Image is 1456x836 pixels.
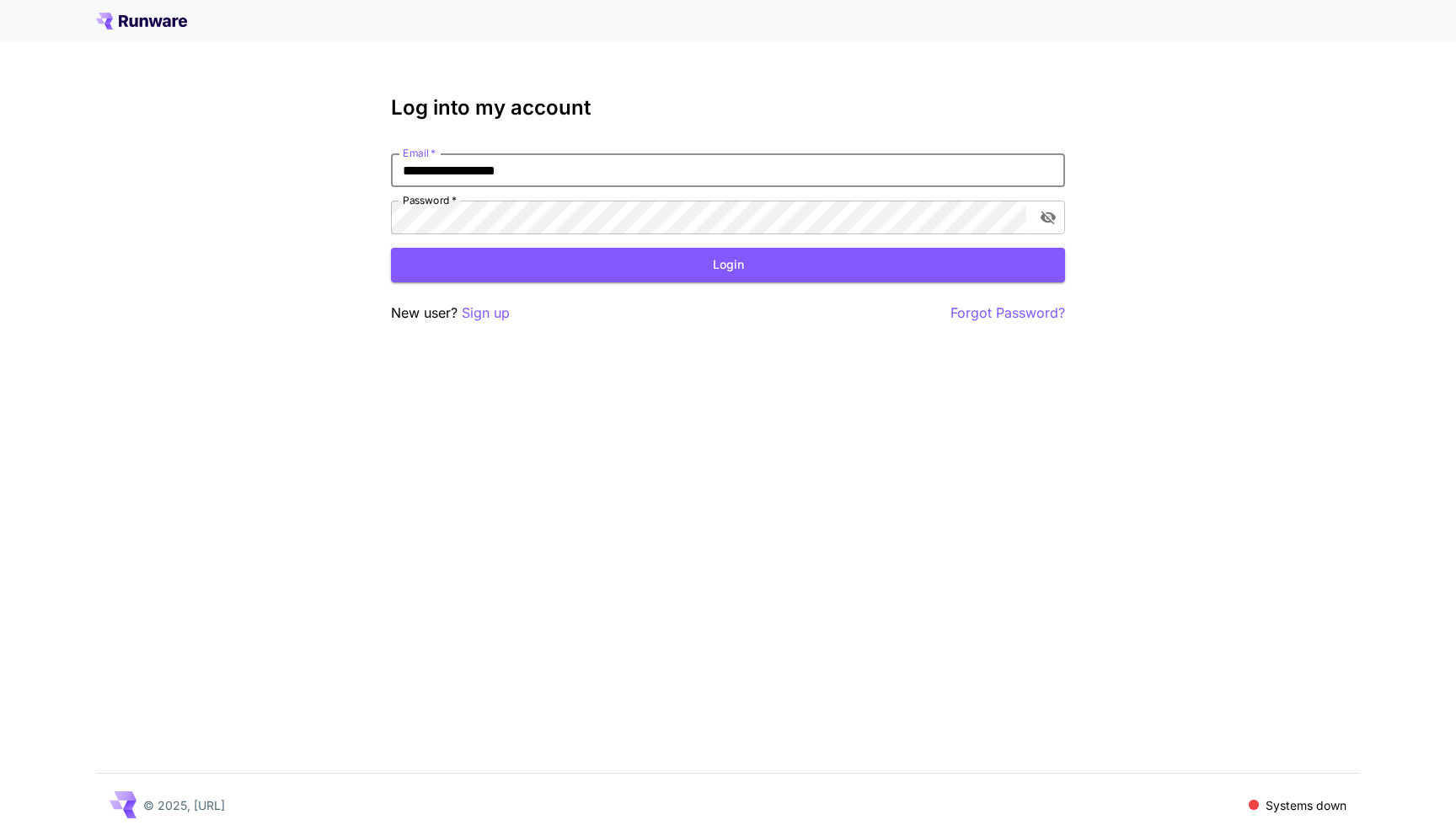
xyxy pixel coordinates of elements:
p: © 2025, [URL] [143,796,225,814]
label: Password [403,193,457,207]
button: Sign up [462,303,510,324]
button: toggle password visibility [1033,202,1063,233]
h3: Log into my account [391,96,1065,120]
p: Systems down [1266,796,1346,814]
label: Email [403,146,436,160]
button: Login [391,248,1065,282]
p: New user? [391,303,510,324]
button: Forgot Password? [950,303,1065,324]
